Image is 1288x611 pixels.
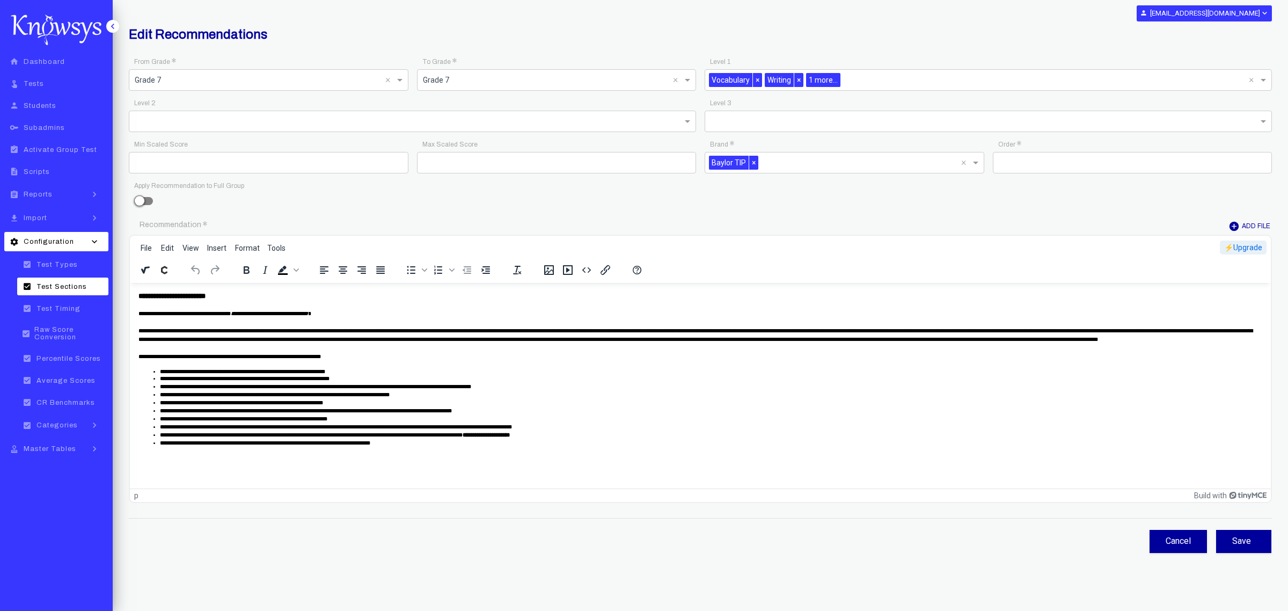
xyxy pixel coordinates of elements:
span: Test Types [36,261,78,268]
span: File [141,244,152,252]
div: p [134,491,138,500]
span: 1 more... [806,73,840,87]
span: Configuration [24,238,74,245]
button: Insert a math equation - MathType [136,263,155,278]
i: keyboard_arrow_down [86,236,103,247]
i: keyboard_arrow_right [86,420,103,431]
i: add_circle [1228,221,1240,232]
button: Source code [577,263,596,278]
span: Master Tables [24,445,76,453]
span: Vocabulary [709,73,752,87]
span: Format [235,244,260,252]
i: settings [8,237,21,246]
div: Bullet list [403,263,430,278]
i: check_box [20,282,34,291]
button: Insert/edit media [559,263,577,278]
button: Redo [206,263,224,278]
app-required-indication: Level 1 [710,58,730,66]
div: Background color Black [275,263,302,278]
span: Clear all [673,74,682,86]
span: × [794,73,803,87]
button: Insert/edit image [540,263,558,278]
button: Insert a chemistry formula - ChemType [155,263,173,278]
i: check_box [20,354,34,363]
i: person [1140,9,1147,17]
button: Italic [256,263,274,278]
button: Clear formatting [508,263,526,278]
app-required-indication: Min Scaled Score [134,141,188,148]
span: Insert [207,244,226,252]
i: file_download [8,214,21,223]
span: Writing [765,73,794,87]
app-required-indication: Brand [710,141,734,148]
app-required-indication: Level 2 [134,99,156,107]
i: assignment [8,190,21,199]
button: Decrease indent [458,263,476,278]
span: Tools [267,244,286,252]
span: Edit [161,244,174,252]
i: approval [8,445,21,454]
span: Scripts [24,168,50,176]
i: person [8,101,21,110]
button: Align left [315,263,333,278]
i: touch_app [8,79,21,88]
i: keyboard_arrow_right [86,213,103,223]
b: [EMAIL_ADDRESS][DOMAIN_NAME] [1150,9,1260,17]
span: Reports [24,191,53,198]
span: Students [24,102,56,110]
button: Cancel [1150,530,1207,553]
app-required-indication: To Grade [422,58,456,66]
span: × [749,156,758,170]
span: Tests [24,80,44,88]
i: description [8,167,21,176]
span: Categories [36,421,78,429]
a: ⚡️Upgrade [1220,241,1267,255]
button: Insert/edit link [596,263,614,278]
button: Help [628,263,646,278]
span: CR Benchmarks [36,399,95,406]
i: keyboard_arrow_right [86,189,103,200]
i: key [8,123,21,132]
a: Build with TinyMCE [1194,491,1267,500]
span: Baylor TIP [709,156,749,170]
button: Align center [334,263,352,278]
app-required-indication: Order [998,141,1021,148]
app-required-indication: Level 3 [710,99,731,107]
span: × [752,73,762,87]
i: keyboard_arrow_left [107,21,118,32]
button: Save [1216,530,1271,553]
span: Clear all [1249,74,1258,86]
span: Activate Group Test [24,146,97,154]
h2: Edit Recommendations [129,27,885,42]
button: Bold [237,263,255,278]
i: check_box [20,329,32,338]
app-required-indication: Max Scaled Score [422,141,478,148]
i: check_box [20,421,34,430]
span: Average Scores [36,377,96,384]
span: Clear all [961,156,970,169]
span: Test Timing [36,305,80,312]
span: View [182,244,199,252]
i: keyboard_arrow_right [86,443,103,454]
button: Justify [371,263,390,278]
button: add_circleAdd File [1227,221,1271,232]
i: check_box [20,260,34,269]
app-required-indication: From Grade [134,58,175,66]
button: Align right [353,263,371,278]
i: home [8,57,21,66]
i: check_box [20,304,34,313]
span: Test Sections [36,283,87,290]
button: Undo [187,263,205,278]
iframe: Rich Text Area [130,283,1271,489]
span: Subadmins [24,124,65,132]
button: Increase indent [477,263,495,278]
i: check_box [20,376,34,385]
span: Dashboard [24,58,65,66]
app-required-indication: Apply Recommendation to Full Group [134,182,244,190]
i: check_box [20,398,34,407]
span: Raw Score Conversion [34,326,105,341]
span: Clear all [385,74,394,86]
span: Import [24,214,47,222]
div: Numbered list [430,263,457,278]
